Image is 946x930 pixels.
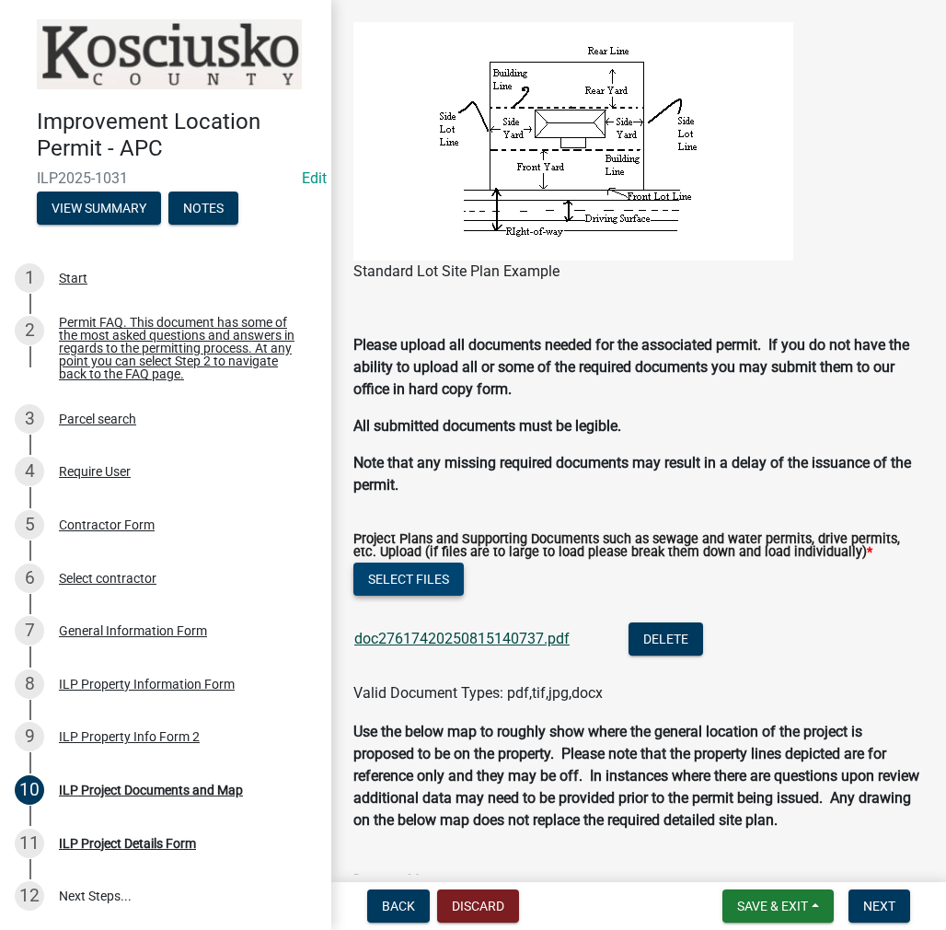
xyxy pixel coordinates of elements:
[15,263,44,293] div: 1
[59,678,235,691] div: ILP Property Information Form
[353,684,603,702] span: Valid Document Types: pdf,tif,jpg,docx
[302,169,327,187] wm-modal-confirm: Edit Application Number
[353,563,464,596] button: Select files
[37,109,317,162] h4: Improvement Location Permit - APC
[59,624,207,637] div: General Information Form
[353,22,793,261] img: lot_setback_pics_f73b0f8a-4d41-487b-93b4-04c1c3089d74.bmp
[168,202,238,216] wm-modal-confirm: Notes
[15,669,44,699] div: 8
[15,564,44,593] div: 6
[353,261,924,283] figcaption: Standard Lot Site Plan Example
[59,837,196,850] div: ILP Project Details Form
[15,404,44,434] div: 3
[59,730,200,743] div: ILP Property Info Form 2
[15,316,44,345] div: 2
[353,874,434,887] label: Property Map
[15,457,44,486] div: 4
[37,202,161,216] wm-modal-confirm: Summary
[737,899,808,913] span: Save & Exit
[15,775,44,805] div: 10
[367,889,430,923] button: Back
[354,630,570,647] a: doc27617420250815140737.pdf
[59,518,155,531] div: Contractor Form
[15,722,44,751] div: 9
[863,899,895,913] span: Next
[437,889,519,923] button: Discard
[59,784,243,796] div: ILP Project Documents and Map
[15,881,44,911] div: 12
[382,899,415,913] span: Back
[15,510,44,540] div: 5
[37,19,302,89] img: Kosciusko County, Indiana
[302,169,327,187] a: Edit
[353,454,911,494] strong: Note that any missing required documents may result in a delay of the issuance of the permit.
[59,572,156,585] div: Select contractor
[353,533,924,560] label: Project Plans and Supporting Documents such as sewage and water permits, drive permits, etc. Uplo...
[848,889,910,923] button: Next
[59,465,131,478] div: Require User
[59,413,136,425] div: Parcel search
[37,169,294,187] span: ILP2025-1031
[629,622,703,656] button: Delete
[168,192,238,225] button: Notes
[353,723,919,829] strong: Use the below map to roughly show where the general location of the project is proposed to be on ...
[37,192,161,225] button: View Summary
[629,632,703,649] wm-modal-confirm: Delete Document
[353,417,621,435] strong: All submitted documents must be legible.
[59,316,302,380] div: Permit FAQ. This document has some of the most asked questions and answers in regards to the perm...
[353,336,909,398] strong: Please upload all documents needed for the associated permit. If you do not have the ability to u...
[59,272,87,285] div: Start
[15,616,44,645] div: 7
[15,829,44,858] div: 11
[722,889,834,923] button: Save & Exit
